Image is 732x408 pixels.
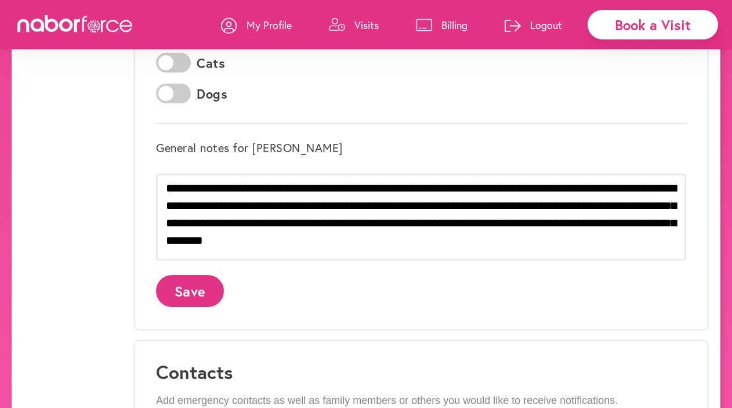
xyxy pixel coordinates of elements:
button: Save [156,275,224,307]
p: My Profile [247,18,292,32]
label: Dogs [197,86,227,102]
a: Visits [329,8,379,42]
a: My Profile [221,8,292,42]
label: General notes for [PERSON_NAME] [156,141,343,155]
p: Add emergency contacts as well as family members or others you would like to receive notifications. [156,395,686,407]
a: Logout [505,8,562,42]
a: Billing [416,8,468,42]
p: Visits [354,18,379,32]
label: Cats [197,56,225,71]
p: Logout [530,18,562,32]
p: Billing [441,18,468,32]
div: Book a Visit [588,10,718,39]
h3: Contacts [156,361,686,383]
